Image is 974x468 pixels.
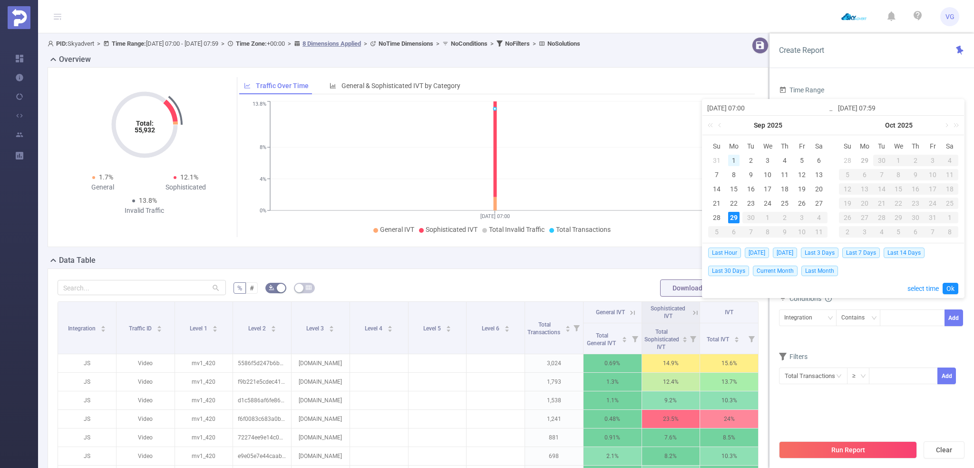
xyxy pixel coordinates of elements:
button: Download PDF [660,279,729,297]
div: 7 [711,169,722,180]
span: > [218,40,227,47]
td: October 29, 2025 [890,210,907,225]
div: 11 [810,226,828,238]
td: October 6, 2025 [725,225,742,239]
div: 18 [779,183,790,195]
span: Last 14 Days [884,248,925,258]
td: October 22, 2025 [890,196,907,210]
button: Run Report [779,441,917,458]
i: icon: user [48,40,56,47]
div: 10 [762,169,773,180]
div: Sophisticated [145,182,228,192]
b: No Time Dimensions [379,40,433,47]
i: Filter menu [570,302,583,354]
div: 31 [711,155,722,166]
td: October 8, 2025 [890,168,907,182]
td: October 6, 2025 [856,168,873,182]
td: September 5, 2025 [793,153,810,168]
div: 14 [711,183,722,195]
th: Mon [725,139,742,153]
span: Total Transactions [527,321,562,336]
td: September 11, 2025 [776,168,793,182]
div: 25 [941,198,958,209]
td: November 2, 2025 [839,225,856,239]
span: > [94,40,103,47]
td: September 30, 2025 [873,153,890,168]
div: 7 [924,226,941,238]
b: No Solutions [547,40,580,47]
tspan: 13.8% [253,101,266,108]
span: 1.7% [99,173,113,181]
span: Sophisticated IVT [426,226,477,233]
div: 1 [941,212,958,223]
div: 2 [839,226,856,238]
td: October 10, 2025 [793,225,810,239]
td: September 23, 2025 [742,196,760,210]
td: October 14, 2025 [873,182,890,196]
th: Sun [708,139,725,153]
div: Sort [156,324,162,330]
div: 1 [760,212,777,223]
td: September 24, 2025 [760,196,777,210]
i: icon: down [860,373,866,380]
span: General IVT [380,226,414,233]
td: September 16, 2025 [742,182,760,196]
td: September 9, 2025 [742,168,760,182]
span: Conditions [789,295,832,302]
td: September 28, 2025 [708,210,725,225]
td: September 26, 2025 [793,196,810,210]
td: September 1, 2025 [725,153,742,168]
div: 3 [793,212,810,223]
td: October 11, 2025 [941,168,958,182]
td: October 7, 2025 [873,168,890,182]
div: 19 [796,183,808,195]
button: Add [945,309,963,326]
div: 30 [742,212,760,223]
div: 6 [907,226,924,238]
div: Sort [446,324,451,330]
div: 1 [728,155,740,166]
a: select time [907,279,939,298]
td: October 24, 2025 [924,196,941,210]
td: September 3, 2025 [760,153,777,168]
b: No Conditions [451,40,487,47]
div: 3 [856,226,873,238]
div: 12 [839,183,856,195]
span: Tu [742,142,760,150]
tspan: 55,932 [134,126,155,134]
div: 8 [941,226,958,238]
a: Last year (Control + left) [706,116,718,135]
td: September 20, 2025 [810,182,828,196]
div: 9 [907,169,924,180]
th: Tue [742,139,760,153]
i: icon: bar-chart [330,82,336,89]
td: September 19, 2025 [793,182,810,196]
span: Su [708,142,725,150]
span: 12.1% [180,173,198,181]
i: icon: line-chart [244,82,251,89]
i: icon: down [828,315,833,322]
span: Last Hour [708,248,741,258]
div: 24 [762,198,773,209]
th: Wed [890,139,907,153]
div: 6 [725,226,742,238]
span: Mo [725,142,742,150]
div: 7 [873,169,890,180]
div: 28 [711,212,722,223]
div: 4 [779,155,790,166]
input: Search... [58,280,226,295]
td: September 10, 2025 [760,168,777,182]
div: Sort [329,324,334,330]
td: November 1, 2025 [941,210,958,225]
div: 6 [813,155,825,166]
td: October 19, 2025 [839,196,856,210]
a: 2025 [896,116,914,135]
td: October 26, 2025 [839,210,856,225]
i: icon: caret-up [100,324,106,327]
td: September 29, 2025 [856,153,873,168]
div: Sort [212,324,218,330]
span: Mo [856,142,873,150]
span: Sophisticated IVT [651,305,685,319]
td: October 15, 2025 [890,182,907,196]
td: October 28, 2025 [873,210,890,225]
